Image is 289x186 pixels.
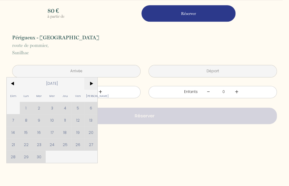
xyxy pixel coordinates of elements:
span: Jeu [58,90,71,102]
span: Mer [46,90,59,102]
span: < [7,77,20,90]
p: Réserver [144,11,233,16]
p: Sanilhac [12,42,277,56]
div: Enfants [184,89,198,95]
div: 0 [218,89,229,95]
input: Départ [149,65,277,77]
span: Ven [71,90,85,102]
p: Réserver [14,112,275,120]
a: + [99,87,102,97]
input: Arrivée [12,65,140,77]
span: Lun [20,90,33,102]
span: route de pommier, [12,42,277,49]
button: Réserver [141,5,235,22]
span: [PERSON_NAME] [84,90,97,102]
p: 80 € [47,8,140,14]
p: à partir de [47,14,140,19]
span: Mar [33,90,46,102]
span: > [84,77,97,90]
span: [DATE] [20,77,85,90]
button: Réserver [12,108,277,124]
a: - [207,87,210,97]
p: Périgueux - [GEOGRAPHIC_DATA] [12,33,277,42]
span: Dim [7,90,20,102]
a: + [235,87,239,97]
